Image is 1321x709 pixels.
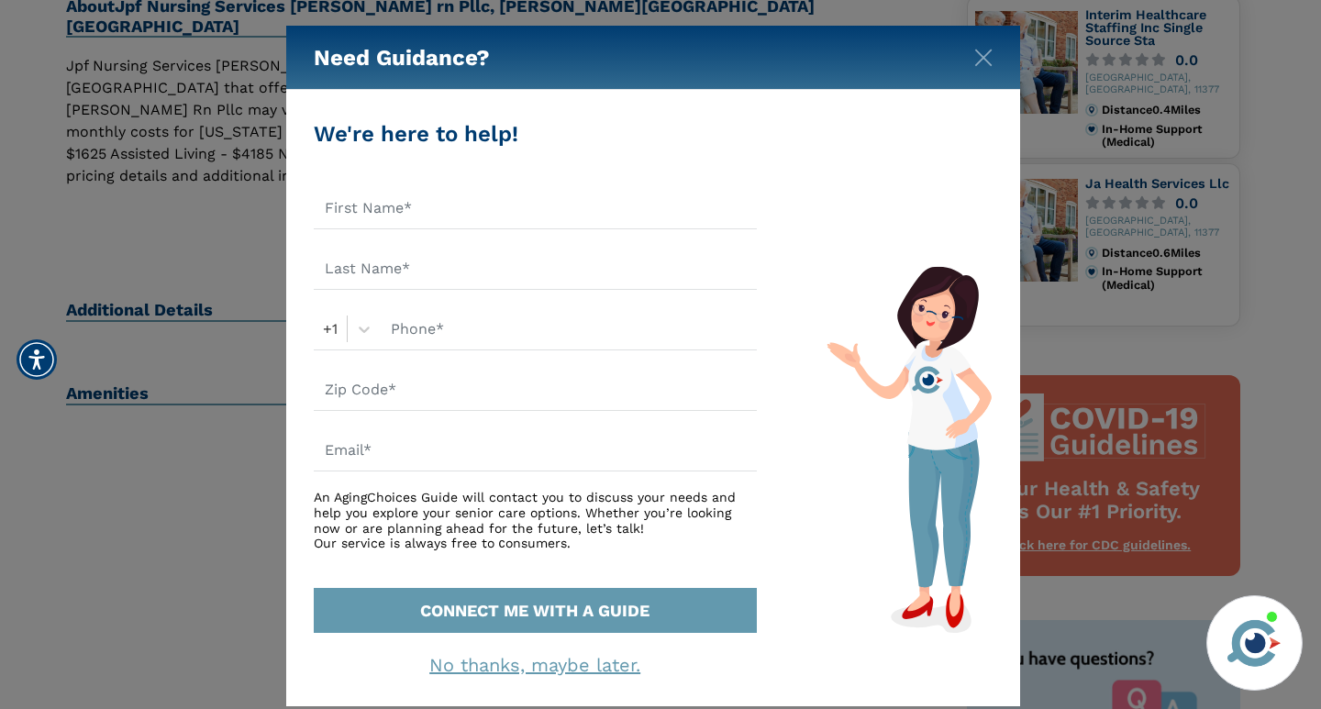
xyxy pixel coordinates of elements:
div: We're here to help! [314,117,757,150]
iframe: iframe [958,334,1303,584]
input: First Name* [314,187,757,229]
input: Zip Code* [314,369,757,411]
button: Close [974,45,993,63]
button: CONNECT ME WITH A GUIDE [314,588,757,633]
div: Accessibility Menu [17,339,57,380]
img: match-guide-form.svg [827,266,992,633]
input: Last Name* [314,248,757,290]
h5: Need Guidance? [314,26,490,90]
input: Email* [314,429,757,471]
img: modal-close.svg [974,49,993,67]
a: No thanks, maybe later. [429,654,640,676]
img: avatar [1223,612,1285,674]
div: An AgingChoices Guide will contact you to discuss your needs and help you explore your senior car... [314,490,757,551]
input: Phone* [380,308,757,350]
